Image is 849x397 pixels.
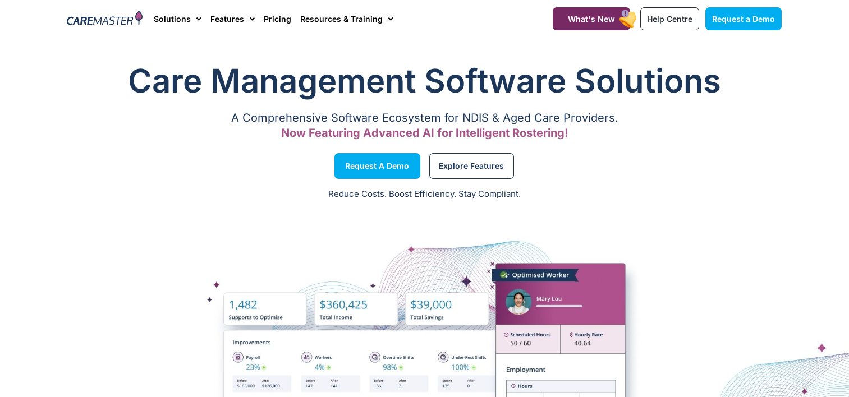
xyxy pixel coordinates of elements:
a: Help Centre [640,7,699,30]
a: Explore Features [429,153,514,179]
h1: Care Management Software Solutions [67,58,782,103]
span: Request a Demo [345,163,409,169]
a: What's New [553,7,630,30]
a: Request a Demo [334,153,420,179]
span: Explore Features [439,163,504,169]
p: A Comprehensive Software Ecosystem for NDIS & Aged Care Providers. [67,114,782,122]
img: CareMaster Logo [67,11,143,27]
p: Reduce Costs. Boost Efficiency. Stay Compliant. [7,188,842,201]
span: Request a Demo [712,14,775,24]
span: What's New [568,14,615,24]
span: Help Centre [647,14,692,24]
a: Request a Demo [705,7,782,30]
span: Now Featuring Advanced AI for Intelligent Rostering! [281,126,568,140]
